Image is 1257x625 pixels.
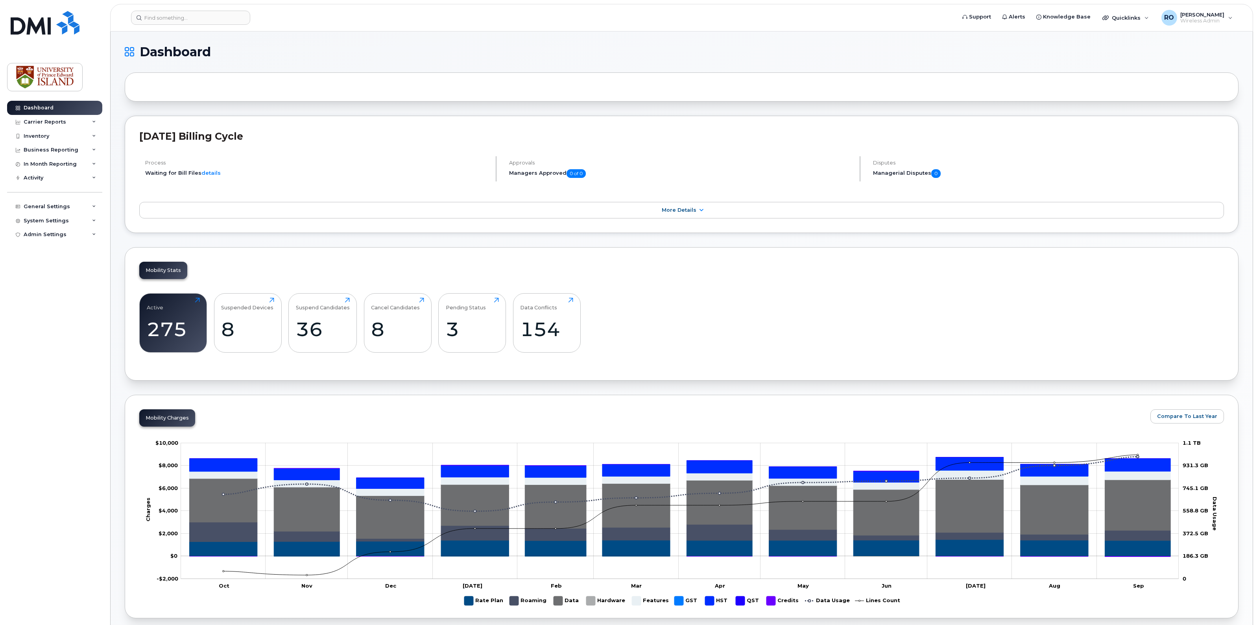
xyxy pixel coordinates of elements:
a: Active275 [147,298,200,348]
a: Suspended Devices8 [221,298,274,348]
a: Cancel Candidates8 [371,298,424,348]
tspan: $4,000 [159,508,178,514]
span: More Details [662,207,696,213]
g: $0 [155,440,178,446]
div: Cancel Candidates [371,298,420,311]
g: Data [554,593,579,608]
g: Rate Plan [464,593,503,608]
tspan: 0 [1183,575,1186,582]
tspan: $10,000 [155,440,178,446]
div: Data Conflicts [520,298,557,311]
g: Data [190,479,1171,538]
tspan: [DATE] [463,582,483,589]
tspan: Mar [631,582,642,589]
div: Suspend Candidates [296,298,350,311]
div: 275 [147,318,200,341]
div: 3 [446,318,499,341]
g: HST [705,593,728,608]
g: $0 [159,485,178,491]
g: GST [674,593,697,608]
a: Data Conflicts154 [520,298,573,348]
h5: Managers Approved [509,169,853,178]
tspan: Data Usage [1212,497,1218,531]
g: $0 [159,462,178,469]
tspan: Oct [219,582,230,589]
a: details [201,170,221,176]
span: 0 of 0 [567,169,586,178]
tspan: $0 [170,553,177,559]
tspan: May [797,582,809,589]
span: 0 [931,169,941,178]
tspan: $6,000 [159,485,178,491]
h4: Approvals [509,160,853,166]
div: 154 [520,318,573,341]
g: Data Usage [805,593,850,608]
g: Roaming [190,522,1171,542]
h4: Disputes [873,160,1224,166]
g: $0 [159,530,178,536]
tspan: 931.3 GB [1183,462,1208,469]
h4: Process [145,160,489,166]
g: Lines Count [855,593,900,608]
h5: Managerial Disputes [873,169,1224,178]
tspan: Sep [1133,582,1144,589]
tspan: 186.3 GB [1183,553,1208,559]
g: QST [736,593,759,608]
tspan: 745.1 GB [1183,485,1208,491]
tspan: Aug [1048,582,1060,589]
g: Roaming [509,593,546,608]
g: $0 [157,575,178,582]
div: 36 [296,318,350,341]
div: Pending Status [446,298,486,311]
tspan: Charges [145,497,151,521]
span: Compare To Last Year [1157,412,1217,420]
g: Features [632,593,669,608]
button: Compare To Last Year [1150,409,1224,423]
a: Pending Status3 [446,298,499,348]
g: Legend [464,593,900,608]
h2: [DATE] Billing Cycle [139,130,1224,142]
tspan: 558.8 GB [1183,508,1208,514]
tspan: -$2,000 [157,575,178,582]
g: $0 [159,508,178,514]
tspan: 372.5 GB [1183,530,1208,536]
tspan: 1.1 TB [1183,440,1201,446]
span: Dashboard [140,46,211,58]
tspan: $2,000 [159,530,178,536]
tspan: [DATE] [966,582,986,589]
div: 8 [371,318,424,341]
div: Active [147,298,163,311]
div: 8 [221,318,274,341]
g: Credits [190,464,1171,557]
tspan: Jun [882,582,892,589]
tspan: Dec [386,582,397,589]
g: Hardware [586,593,625,608]
tspan: $8,000 [159,462,178,469]
tspan: Feb [551,582,562,589]
tspan: Apr [714,582,725,589]
g: Credits [766,593,799,608]
g: Rate Plan [190,540,1171,556]
tspan: Nov [302,582,313,589]
li: Waiting for Bill Files [145,169,489,177]
a: Suspend Candidates36 [296,298,350,348]
div: Suspended Devices [221,298,273,311]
